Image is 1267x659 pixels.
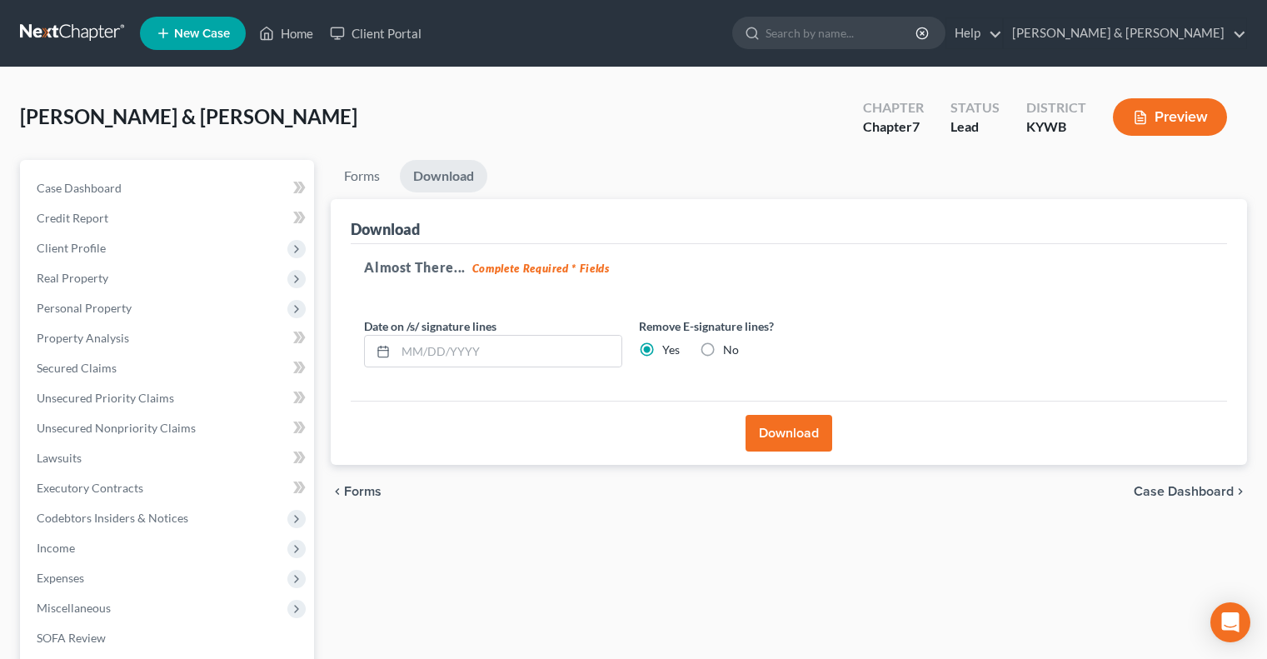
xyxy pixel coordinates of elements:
[331,485,404,498] button: chevron_left Forms
[863,98,924,117] div: Chapter
[23,323,314,353] a: Property Analysis
[746,415,832,452] button: Download
[23,473,314,503] a: Executory Contracts
[1113,98,1227,136] button: Preview
[37,361,117,375] span: Secured Claims
[37,331,129,345] span: Property Analysis
[1004,18,1246,48] a: [PERSON_NAME] & [PERSON_NAME]
[20,104,357,128] span: [PERSON_NAME] & [PERSON_NAME]
[396,336,621,367] input: MM/DD/YYYY
[639,317,897,335] label: Remove E-signature lines?
[23,383,314,413] a: Unsecured Priority Claims
[37,511,188,525] span: Codebtors Insiders & Notices
[950,98,1000,117] div: Status
[37,241,106,255] span: Client Profile
[37,571,84,585] span: Expenses
[364,257,1214,277] h5: Almost There...
[322,18,430,48] a: Client Portal
[37,271,108,285] span: Real Property
[23,443,314,473] a: Lawsuits
[950,117,1000,137] div: Lead
[1134,485,1247,498] a: Case Dashboard chevron_right
[912,118,920,134] span: 7
[1026,117,1086,137] div: KYWB
[351,219,420,239] div: Download
[37,211,108,225] span: Credit Report
[863,117,924,137] div: Chapter
[723,342,739,358] label: No
[23,173,314,203] a: Case Dashboard
[1026,98,1086,117] div: District
[946,18,1002,48] a: Help
[1210,602,1250,642] div: Open Intercom Messenger
[174,27,230,40] span: New Case
[37,181,122,195] span: Case Dashboard
[23,203,314,233] a: Credit Report
[23,623,314,653] a: SOFA Review
[37,481,143,495] span: Executory Contracts
[37,601,111,615] span: Miscellaneous
[37,451,82,465] span: Lawsuits
[23,413,314,443] a: Unsecured Nonpriority Claims
[1234,485,1247,498] i: chevron_right
[472,262,610,275] strong: Complete Required * Fields
[251,18,322,48] a: Home
[331,160,393,192] a: Forms
[37,631,106,645] span: SOFA Review
[37,301,132,315] span: Personal Property
[37,391,174,405] span: Unsecured Priority Claims
[37,421,196,435] span: Unsecured Nonpriority Claims
[662,342,680,358] label: Yes
[364,317,496,335] label: Date on /s/ signature lines
[23,353,314,383] a: Secured Claims
[766,17,918,48] input: Search by name...
[331,485,344,498] i: chevron_left
[1134,485,1234,498] span: Case Dashboard
[400,160,487,192] a: Download
[344,485,382,498] span: Forms
[37,541,75,555] span: Income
